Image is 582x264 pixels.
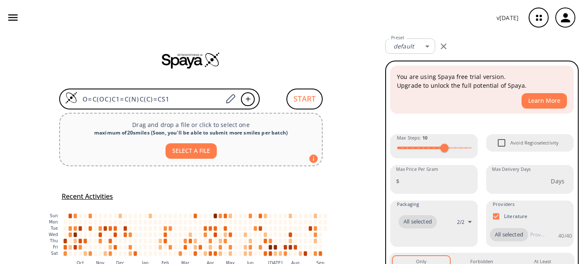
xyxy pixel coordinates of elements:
[504,213,528,220] p: Literature
[394,42,414,50] em: default
[397,134,427,142] span: Max Steps :
[551,177,564,185] p: Days
[396,166,438,173] label: Max Price Per Gram
[162,52,220,69] img: Spaya logo
[166,143,217,159] button: SELECT A FILE
[49,232,58,237] text: Wed
[51,251,58,256] text: Sat
[50,226,58,231] text: Tue
[49,220,58,224] text: Mon
[49,213,58,256] g: y-axis tick label
[522,93,567,109] button: Learn More
[50,239,58,243] text: Thu
[50,213,58,218] text: Sun
[64,213,327,256] g: cell
[558,232,572,239] p: 40 / 40
[286,89,323,109] button: START
[397,72,567,90] p: You are using Spaya free trial version. Upgrade to unlock the full potential of Spaya.
[493,134,510,152] span: Avoid Regioselectivity
[67,120,315,129] p: Drag and drop a file or click to select one
[391,35,404,41] label: Preset
[58,190,116,203] button: Recent Activities
[492,166,531,173] label: Max Delivery Days
[528,228,547,241] input: Provider name
[493,201,514,208] span: Providers
[78,95,223,103] input: Enter SMILES
[67,129,315,137] div: maximum of 20 smiles ( Soon, you'll be able to submit more smiles per batch )
[65,91,78,104] img: Logo Spaya
[457,218,464,226] p: 2 / 2
[53,245,58,249] text: Fri
[62,192,113,201] h5: Recent Activities
[422,135,427,141] strong: 10
[399,218,437,226] span: All selected
[397,201,419,208] span: Packaging
[396,177,399,185] p: $
[490,231,528,239] span: All selected
[497,13,519,22] p: v [DATE]
[510,139,559,147] span: Avoid Regioselectivity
